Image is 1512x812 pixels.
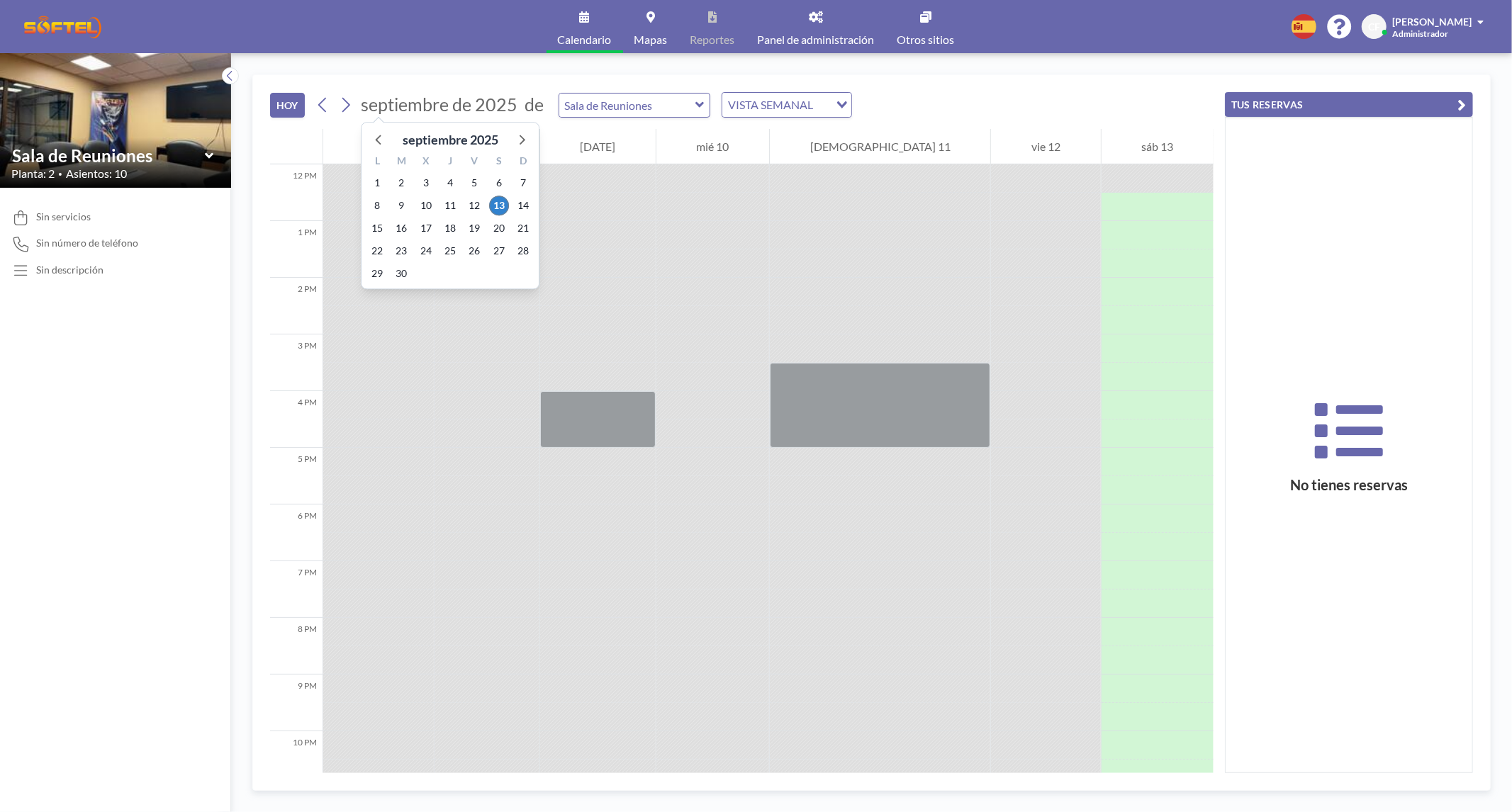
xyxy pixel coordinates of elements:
span: lunes, 29 de septiembre de 2025 [367,264,387,283]
span: • [58,169,62,179]
div: V [462,153,486,171]
input: Sala de Reuniones [559,94,695,117]
div: D [511,153,535,171]
span: Calendario [558,34,612,45]
span: lunes, 8 de septiembre de 2025 [367,196,387,215]
div: 12 PM [270,164,323,221]
div: Search for option [722,93,851,117]
span: viernes, 19 de septiembre de 2025 [464,218,484,238]
div: M [389,153,413,171]
div: sáb 13 [1102,129,1214,164]
span: VISTA SEMANAL [725,96,816,114]
div: [DEMOGRAPHIC_DATA] 11 [770,129,990,164]
div: X [414,153,438,171]
div: 4 PM [270,391,323,448]
div: 3 PM [270,334,323,391]
span: domingo, 7 de septiembre de 2025 [513,173,533,193]
span: jueves, 25 de septiembre de 2025 [440,241,460,261]
input: Sala de Reuniones [12,145,205,166]
span: miércoles, 24 de septiembre de 2025 [416,241,436,261]
input: Search for option [817,96,828,114]
span: Otros sitios [897,34,955,45]
span: miércoles, 3 de septiembre de 2025 [416,173,436,193]
span: Planta: 2 [11,167,55,181]
span: sábado, 27 de septiembre de 2025 [489,241,509,261]
span: domingo, 14 de septiembre de 2025 [513,196,533,215]
span: Administrador [1392,28,1448,39]
img: organization-logo [23,13,103,41]
h3: No tienes reservas [1226,476,1472,494]
span: miércoles, 10 de septiembre de 2025 [416,196,436,215]
div: 9 PM [270,675,323,731]
div: 10 PM [270,731,323,788]
span: lunes, 22 de septiembre de 2025 [367,241,387,261]
div: 1 PM [270,221,323,278]
span: jueves, 18 de septiembre de 2025 [440,218,460,238]
span: martes, 23 de septiembre de 2025 [392,241,412,261]
span: sábado, 13 de septiembre de 2025 [489,196,509,215]
div: dom 7 [323,129,434,164]
span: Panel de administración [758,34,875,45]
div: Sin descripción [36,264,103,276]
button: HOY [270,93,305,118]
span: martes, 2 de septiembre de 2025 [392,173,412,193]
div: L [365,153,389,171]
div: J [438,153,462,171]
div: 5 PM [270,448,323,504]
button: TUS RESERVAS [1225,92,1473,117]
span: sábado, 6 de septiembre de 2025 [489,173,509,193]
span: CF [1368,21,1380,33]
div: [DATE] [540,129,656,164]
div: 8 PM [270,618,323,675]
span: Sin número de teléfono [36,237,138,249]
span: miércoles, 17 de septiembre de 2025 [416,218,436,238]
div: S [487,153,511,171]
span: [PERSON_NAME] [1392,16,1472,28]
span: Mapas [634,34,668,45]
span: de [525,94,544,115]
span: jueves, 4 de septiembre de 2025 [440,173,460,193]
span: martes, 30 de septiembre de 2025 [392,264,412,283]
div: septiembre 2025 [403,130,498,150]
span: martes, 9 de septiembre de 2025 [392,196,412,215]
span: Reportes [690,34,735,45]
span: viernes, 5 de septiembre de 2025 [464,173,484,193]
span: Sin servicios [36,210,91,223]
span: lunes, 15 de septiembre de 2025 [367,218,387,238]
span: lunes, 1 de septiembre de 2025 [367,173,387,193]
span: domingo, 28 de septiembre de 2025 [513,241,533,261]
div: 2 PM [270,278,323,334]
span: domingo, 21 de septiembre de 2025 [513,218,533,238]
div: 6 PM [270,504,323,561]
span: viernes, 26 de septiembre de 2025 [464,241,484,261]
span: martes, 16 de septiembre de 2025 [392,218,412,238]
span: sábado, 20 de septiembre de 2025 [489,218,509,238]
span: Asientos: 10 [66,167,127,181]
span: septiembre de 2025 [361,94,517,115]
div: vie 12 [991,129,1100,164]
div: 7 PM [270,561,323,618]
div: mié 10 [656,129,769,164]
span: jueves, 11 de septiembre de 2025 [440,196,460,215]
span: viernes, 12 de septiembre de 2025 [464,196,484,215]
